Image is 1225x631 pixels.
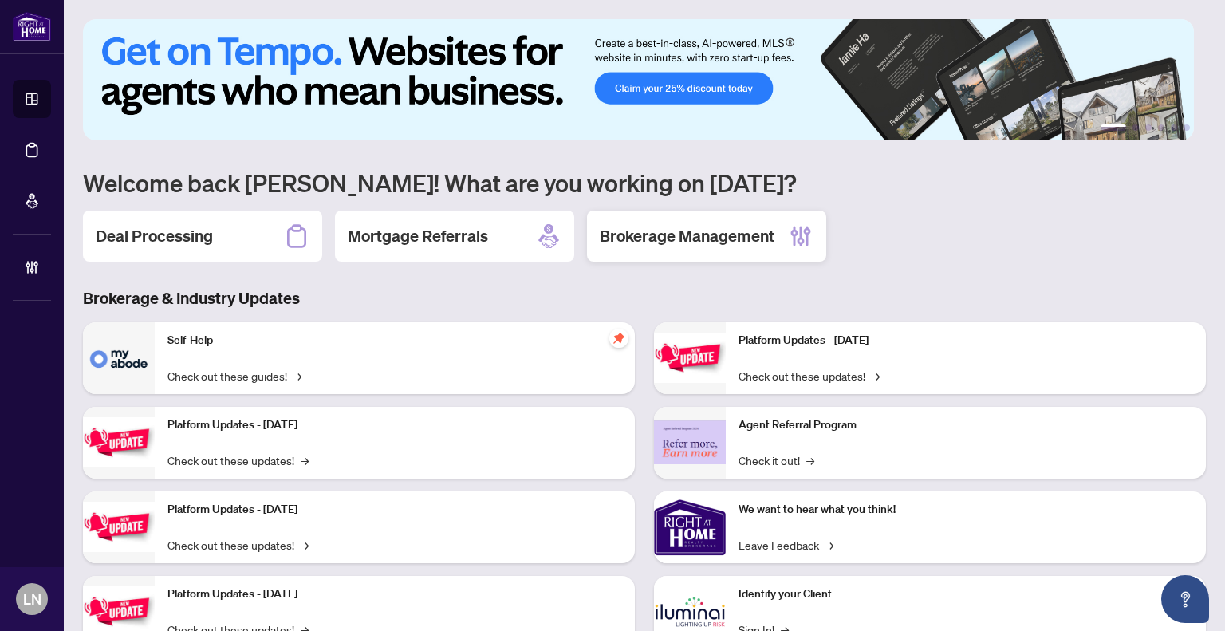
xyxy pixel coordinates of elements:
[83,322,155,394] img: Self-Help
[96,225,213,247] h2: Deal Processing
[1158,124,1164,131] button: 4
[739,586,1193,603] p: Identify your Client
[1161,575,1209,623] button: Open asap
[739,452,814,469] a: Check it out!→
[1171,124,1177,131] button: 5
[600,225,774,247] h2: Brokerage Management
[167,586,622,603] p: Platform Updates - [DATE]
[13,12,51,41] img: logo
[1132,124,1139,131] button: 2
[167,501,622,519] p: Platform Updates - [DATE]
[609,329,628,348] span: pushpin
[23,588,41,610] span: LN
[1101,124,1126,131] button: 1
[167,332,622,349] p: Self-Help
[167,536,309,554] a: Check out these updates!→
[83,287,1206,310] h3: Brokerage & Industry Updates
[1145,124,1152,131] button: 3
[301,536,309,554] span: →
[167,452,309,469] a: Check out these updates!→
[1184,124,1190,131] button: 6
[167,367,301,385] a: Check out these guides!→
[654,491,726,563] img: We want to hear what you think!
[83,168,1206,198] h1: Welcome back [PERSON_NAME]! What are you working on [DATE]?
[739,536,833,554] a: Leave Feedback→
[293,367,301,385] span: →
[167,416,622,434] p: Platform Updates - [DATE]
[739,367,880,385] a: Check out these updates!→
[825,536,833,554] span: →
[739,332,1193,349] p: Platform Updates - [DATE]
[83,502,155,552] img: Platform Updates - July 21, 2025
[301,452,309,469] span: →
[654,420,726,464] img: Agent Referral Program
[348,225,488,247] h2: Mortgage Referrals
[83,417,155,467] img: Platform Updates - September 16, 2025
[872,367,880,385] span: →
[654,333,726,383] img: Platform Updates - June 23, 2025
[739,416,1193,434] p: Agent Referral Program
[83,19,1194,140] img: Slide 0
[739,501,1193,519] p: We want to hear what you think!
[806,452,814,469] span: →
